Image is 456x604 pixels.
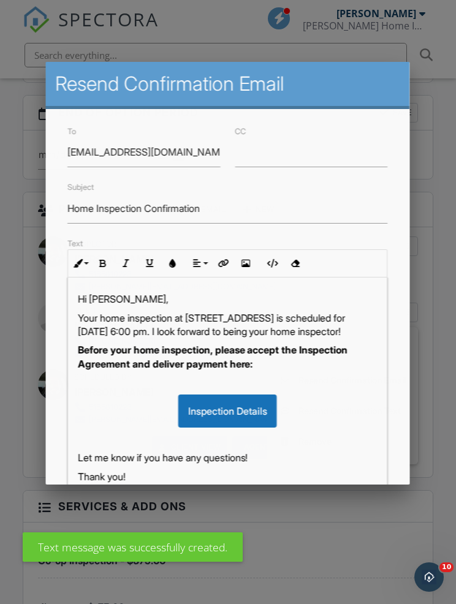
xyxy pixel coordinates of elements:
[78,292,378,306] p: Hi [PERSON_NAME],
[139,252,162,275] button: Underline (Ctrl+U)
[68,238,83,247] label: Text
[234,252,257,275] button: Insert Image (Ctrl+P)
[211,252,234,275] button: Insert Link (Ctrl+K)
[439,562,454,572] span: 10
[179,404,278,417] a: Inspection Details
[188,252,211,275] button: Align
[69,252,92,275] button: Inline Style
[68,183,94,192] label: Subject
[284,252,307,275] button: Clear Formatting
[414,562,444,592] iframe: Intercom live chat
[56,72,400,96] h2: Resend Confirmation Email
[162,252,185,275] button: Colors
[23,532,243,562] div: Text message was successfully created.
[78,451,378,464] p: Let me know if you have any questions!
[78,469,378,483] p: Thank you!
[68,127,77,136] label: To
[92,252,115,275] button: Bold (Ctrl+B)
[78,311,378,338] p: Your home inspection at [STREET_ADDRESS] is scheduled for [DATE] 6:00 pm. I look forward to being...
[179,394,278,427] div: Inspection Details
[115,252,139,275] button: Italic (Ctrl+I)
[235,127,246,136] label: CC
[78,344,348,369] strong: Before your home inspection, please accept the Inspection Agreement and deliver payment here:
[260,252,284,275] button: Code View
